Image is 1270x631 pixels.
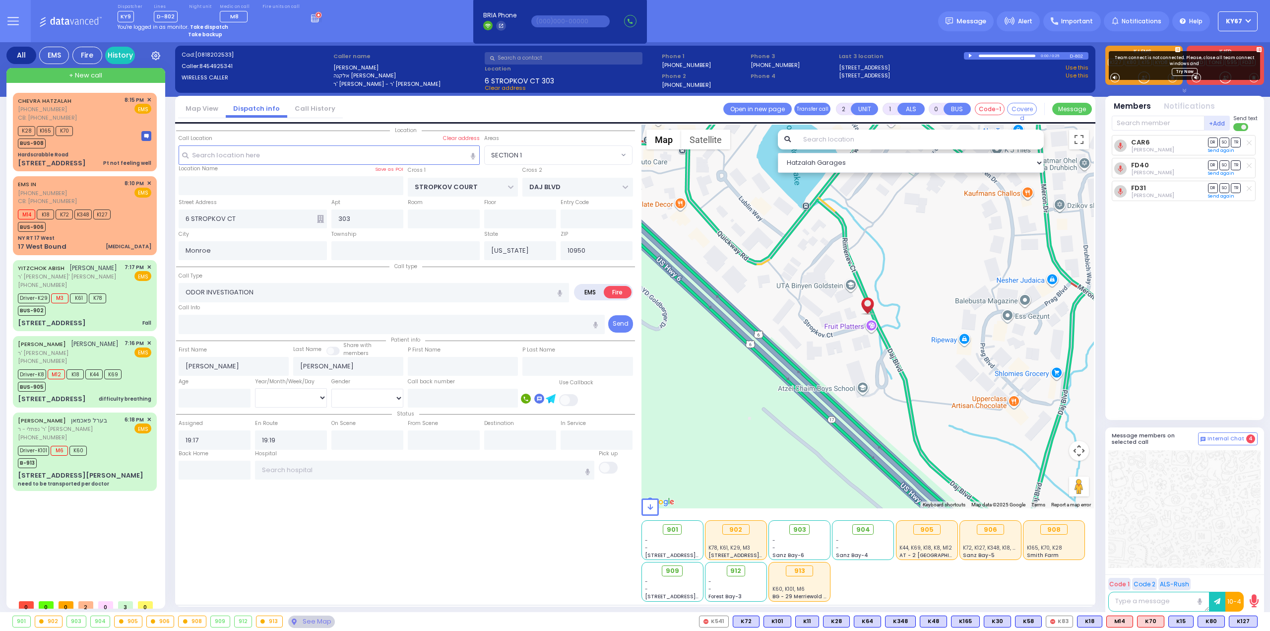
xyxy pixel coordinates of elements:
span: 901 [667,525,678,535]
span: BRIA Phone [483,11,516,20]
span: M14 [18,210,35,219]
span: 8454925341 [199,62,233,70]
label: Gender [331,378,350,386]
span: K72, K127, K348, K18, M14 [963,544,1021,552]
p: Team connect is not connected. Please, close all team connect windows and [1113,55,1256,67]
img: message.svg [946,17,953,25]
span: Important [1061,17,1093,26]
div: 0:00 [1040,50,1049,62]
button: Internal Chat 4 [1198,432,1258,445]
button: Code 2 [1132,578,1157,590]
span: Send text [1233,115,1258,122]
label: Cad: [182,51,330,59]
label: Dispatcher [118,4,142,10]
label: Use Callback [559,379,593,387]
a: Map View [178,104,226,113]
span: 903 [793,525,806,535]
span: Status [392,410,419,418]
span: You're logged in as monitor. [118,23,189,31]
a: [PERSON_NAME] [18,417,66,424]
span: ר' נפתלי - ר' [PERSON_NAME] [18,425,107,433]
span: SO [1219,138,1229,147]
span: BUS-905 [18,382,46,392]
span: 0 [59,601,73,609]
span: CB: [PHONE_NUMBER] [18,197,77,205]
label: Call back number [408,378,455,386]
span: BUS-906 [18,222,46,232]
span: BUS-908 [18,139,46,148]
input: (000)000-00000 [531,15,610,27]
div: Hardscrabble Road [18,151,68,158]
span: K18 [37,210,54,219]
a: FD31 [1131,184,1146,192]
span: ר' [PERSON_NAME] [18,349,119,357]
label: KJFD [1187,49,1264,56]
img: Google [644,495,677,508]
div: ELKONA MOSHE KRAUS [859,286,876,316]
span: M12 [48,369,65,379]
div: 902 [722,524,750,535]
a: K127 [1108,59,1124,66]
button: UNIT [851,103,878,115]
label: On Scene [331,420,356,427]
label: Entry Code [561,199,589,207]
a: Open this area in Google Maps (opens a new window) [644,495,677,508]
label: KJ EMS... [1105,49,1183,56]
span: CB: [PHONE_NUMBER] [18,114,77,122]
button: Drag Pegman onto the map to open Street View [1069,477,1089,496]
div: BLS [1077,616,1102,628]
span: Smith Farm [1027,552,1059,559]
label: Fire [604,286,632,298]
label: אלקנה [PERSON_NAME] [333,71,482,80]
span: K72 [56,210,73,219]
span: ✕ [147,416,151,424]
button: Notifications [1164,101,1215,112]
button: Toggle fullscreen view [1069,130,1089,149]
span: D-802 [154,11,178,22]
div: 906 [977,524,1004,535]
span: 0 [19,601,34,609]
span: K78, K61, K29, M3 [708,544,750,552]
a: Send again [1208,147,1234,153]
button: +Add [1205,116,1230,131]
button: Map camera controls [1069,441,1089,461]
div: BLS [920,616,947,628]
div: 905 [115,616,142,627]
input: Search location here [179,145,480,164]
div: Fire [72,47,102,64]
label: Assigned [179,420,203,427]
span: Phone 4 [751,72,836,80]
div: Year/Month/Week/Day [255,378,327,386]
span: K44 [85,369,103,379]
img: red-radio-icon.svg [1050,619,1055,624]
span: 6:18 PM [125,416,144,423]
button: Show satellite imagery [681,130,730,149]
span: M3 [51,293,68,303]
label: En Route [255,420,278,427]
span: Notifications [1122,17,1161,26]
span: - [836,544,839,552]
span: 0 [138,601,153,609]
label: [PHONE_NUMBER] [662,61,711,69]
div: 908 [1040,524,1068,535]
label: Turn off text [1233,122,1249,132]
span: TR [1231,138,1241,147]
label: Location Name [179,165,218,173]
button: KY67 [1218,11,1258,31]
label: Apt [331,199,340,207]
label: [PHONE_NUMBER] [751,61,800,69]
span: 7:16 PM [125,340,144,347]
label: City [179,230,189,238]
label: Caller: [182,62,330,70]
span: DR [1208,160,1218,170]
button: Show street map [646,130,681,149]
div: Pt not feeling well [103,159,151,167]
span: - [645,544,648,552]
label: Township [331,230,356,238]
span: Phone 3 [751,52,836,61]
span: 7:17 PM [125,264,144,271]
span: Elimeilech Friedman [1131,192,1174,199]
label: Call Info [179,304,200,312]
span: 0 [98,601,113,609]
span: - [772,544,775,552]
